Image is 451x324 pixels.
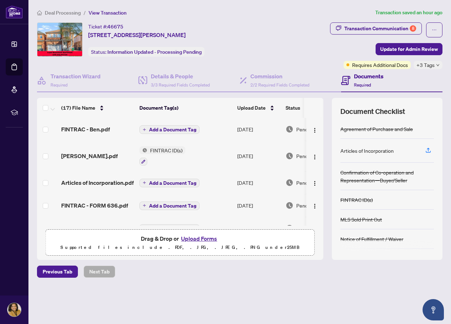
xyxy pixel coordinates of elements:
button: Add a Document Tag [139,178,200,187]
button: Next Tab [84,266,115,278]
div: Ticket #: [88,22,123,31]
span: Pending Review [296,125,332,133]
span: plus [143,128,146,131]
th: Status [283,98,343,118]
span: +3 Tags [416,61,435,69]
td: [DATE] [234,118,283,141]
span: Pending Review [296,202,332,209]
span: Pending Review [296,179,332,187]
span: FINTRAC - FORM 636.pdf [61,201,128,210]
span: plus [143,181,146,184]
div: Transaction Communication [344,23,416,34]
img: Document Status [286,179,293,187]
img: Document Status [286,202,293,209]
span: Add a Document Tag [149,203,196,208]
div: Status: [88,47,205,57]
p: Supported files include .PDF, .JPG, .JPEG, .PNG under 25 MB [50,243,310,252]
span: Drag & Drop orUpload FormsSupported files include .PDF, .JPG, .JPEG, .PNG under25MB [46,230,314,256]
button: Add a Document Tag [139,125,200,134]
span: FINTRAC - FORM 631.pdf [61,224,128,232]
div: Agreement of Purchase and Sale [340,125,413,133]
button: Logo [309,177,320,188]
span: Upload Date [237,104,266,112]
span: down [436,63,440,67]
img: Logo [312,154,318,160]
span: home [37,10,42,15]
td: [DATE] [234,194,283,217]
span: Required [51,82,68,88]
div: Notice of Fulfillment / Waiver [340,235,403,243]
button: Logo [309,124,320,135]
button: Add a Document Tag [139,179,200,187]
h4: Documents [354,72,383,80]
span: View Transaction [89,10,127,16]
article: Transaction saved an hour ago [375,9,442,17]
span: Pending Review [296,152,332,160]
button: Previous Tab [37,266,78,278]
div: MLS Sold Print Out [340,215,382,223]
span: [PERSON_NAME].pdf [61,152,118,160]
img: Document Status [286,125,293,133]
span: ellipsis [432,27,437,32]
button: Status IconFINTRAC ID(s) [139,146,185,166]
span: Previous Tab [43,266,72,277]
span: Update for Admin Review [380,43,438,55]
button: Logo [309,150,320,162]
img: Logo [312,203,318,209]
div: 8 [410,25,416,32]
button: Logo [309,200,320,211]
span: Deal Processing [45,10,81,16]
span: Drag & Drop or [141,234,219,243]
div: FINTRAC ID(s) [340,196,373,204]
span: Articles of Incorporation.pdf [61,178,134,187]
button: Transaction Communication8 [330,22,422,35]
span: 2/2 Required Fields Completed [250,82,309,88]
img: Status Icon [139,146,147,154]
button: Update for Admin Review [376,43,442,55]
span: Required [354,82,371,88]
span: 3/3 Required Fields Completed [151,82,210,88]
img: Logo [312,127,318,133]
th: Document Tag(s) [137,98,234,118]
th: Upload Date [234,98,283,118]
img: logo [6,5,23,19]
td: [DATE] [234,171,283,194]
h4: Details & People [151,72,210,80]
span: FINTRAC - Ben.pdf [61,125,110,134]
span: Add a Document Tag [149,181,196,185]
td: [DATE] [234,141,283,171]
span: Document Checklist [340,106,405,116]
div: Confirmation of Co-operation and Representation—Buyer/Seller [340,168,434,184]
span: [STREET_ADDRESS][PERSON_NAME] [88,31,186,39]
img: Profile Icon [7,303,21,317]
button: Open asap [423,299,444,320]
img: Document Status [286,224,293,232]
span: Pending Review [296,224,332,232]
span: Add a Document Tag [149,127,196,132]
span: 46675 [107,23,123,30]
span: plus [143,204,146,207]
span: Status [286,104,300,112]
td: [DATE] [234,217,283,240]
h4: Commission [250,72,309,80]
div: Articles of Incorporation [340,147,394,155]
h4: Transaction Wizard [51,72,101,80]
img: IMG-W12308251_1.jpg [37,23,82,56]
li: / [84,9,86,17]
button: Add a Document Tag [139,202,200,210]
button: Upload Forms [179,234,219,243]
img: Document Status [286,152,293,160]
span: Requires Additional Docs [352,61,408,69]
span: (17) File Name [61,104,95,112]
button: Logo [309,223,320,234]
span: FINTRAC ID(s) [147,146,185,154]
img: Logo [312,181,318,186]
span: Information Updated - Processing Pending [107,49,202,55]
th: (17) File Name [58,98,137,118]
